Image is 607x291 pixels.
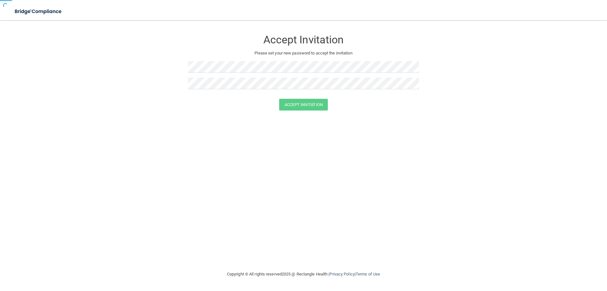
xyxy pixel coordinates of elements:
a: Terms of Use [356,272,380,276]
h3: Accept Invitation [188,34,419,46]
img: bridge_compliance_login_screen.278c3ca4.svg [9,5,68,18]
div: Copyright © All rights reserved 2025 @ Rectangle Health | | [188,264,419,284]
p: Please set your new password to accept the invitation [193,49,414,57]
a: Privacy Policy [329,272,354,276]
button: Accept Invitation [279,99,328,111]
